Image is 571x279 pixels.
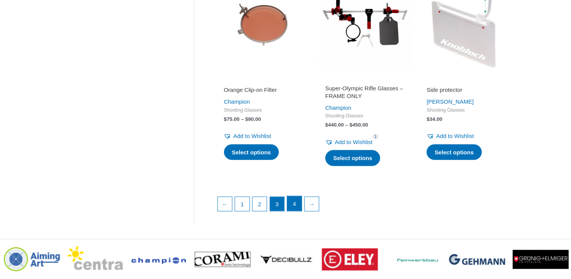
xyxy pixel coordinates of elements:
span: $ [224,116,227,122]
bdi: 34.00 [427,116,442,122]
span: $ [245,116,248,122]
a: Add to Wishlist [427,131,474,141]
bdi: 75.00 [224,116,240,122]
bdi: 440.00 [325,122,344,128]
iframe: Customer reviews powered by Trustpilot [325,75,405,85]
nav: Product Pagination [217,196,514,216]
a: → [305,197,319,212]
a: Side protector [427,86,507,96]
span: $ [427,116,430,122]
bdi: 450.00 [350,122,368,128]
a: [PERSON_NAME] [427,98,473,105]
h2: Orange Clip-on Filter [224,86,304,94]
a: Page 4 [287,196,302,212]
a: ← [218,197,232,212]
span: Shooting Glasses [427,107,507,114]
span: – [241,116,244,122]
a: Page 1 [235,197,250,212]
span: $ [350,122,353,128]
a: Orange Clip-on Filter [224,86,304,96]
bdi: 90.00 [245,116,261,122]
span: $ [325,122,328,128]
a: Add to Wishlist [325,137,373,148]
a: Select options for “Orange Clip-on Filter” [224,144,279,160]
span: – [345,122,348,128]
a: Champion [224,98,250,105]
span: Shooting Glasses [325,113,405,119]
iframe: Customer reviews powered by Trustpilot [224,75,304,85]
span: Shooting Glasses [224,107,304,114]
a: Select options for “Super-Olympic Rifle Glasses - FRAME ONLY” [325,150,381,166]
span: 1 [373,134,379,139]
h2: Super-Olympic Rifle Glasses – FRAME ONLY [325,85,405,99]
span: Add to Wishlist [234,133,271,139]
a: Select options for “Side protector” [427,144,482,160]
a: Add to Wishlist [224,131,271,141]
span: Add to Wishlist [436,133,474,139]
iframe: Customer reviews powered by Trustpilot [427,75,507,85]
span: Page 3 [270,197,285,212]
h2: Side protector [427,86,507,94]
a: Champion [325,104,351,111]
span: Add to Wishlist [335,139,373,145]
img: brand logo [322,249,378,270]
a: Super-Olympic Rifle Glasses – FRAME ONLY [325,85,405,103]
a: Page 2 [253,197,267,212]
